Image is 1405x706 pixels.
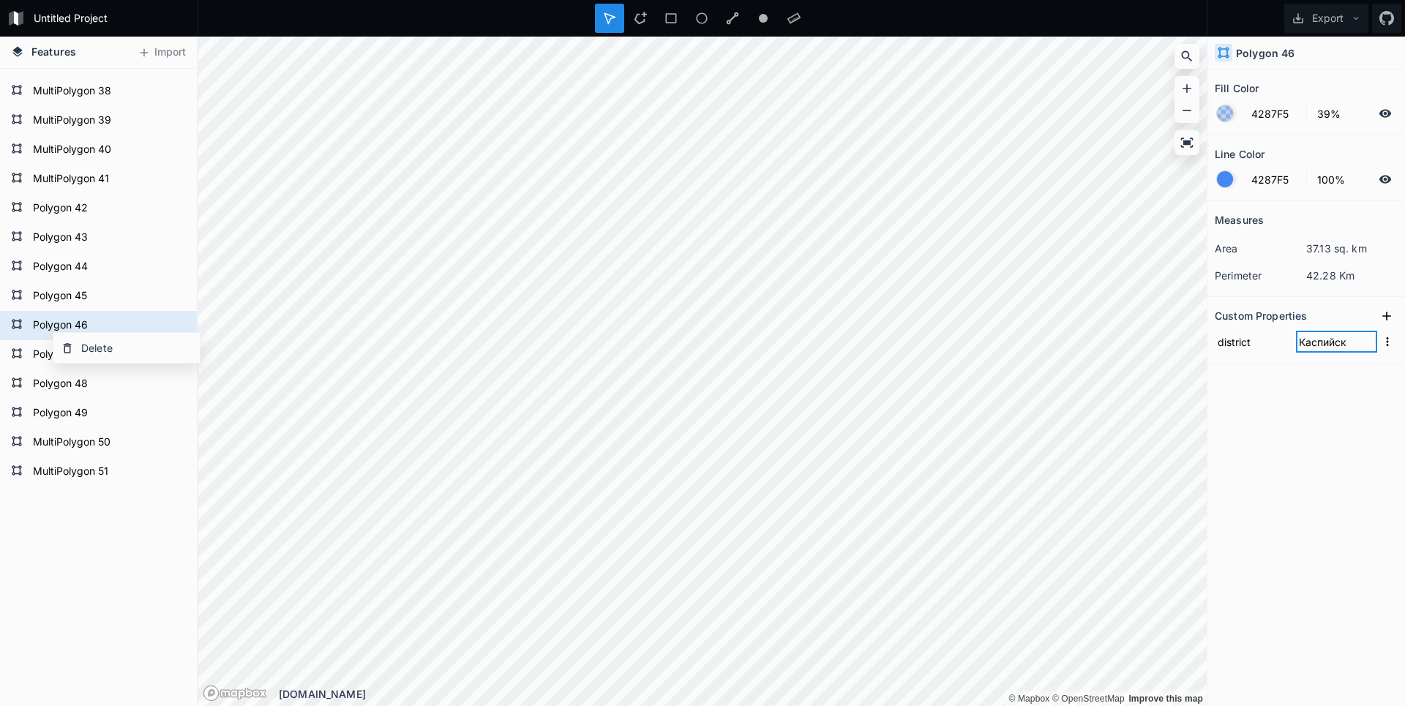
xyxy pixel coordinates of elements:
button: Import [130,41,193,64]
a: Map feedback [1128,694,1203,704]
a: Mapbox [1008,694,1049,704]
h2: Custom Properties [1215,304,1307,327]
input: Empty [1296,331,1377,353]
dd: 42.28 Km [1306,268,1398,283]
h4: Polygon 46 [1236,45,1295,61]
div: [DOMAIN_NAME] [279,686,1207,702]
a: OpenStreetMap [1052,694,1125,704]
input: Name [1215,331,1289,353]
dd: 37.13 sq. km [1306,241,1398,256]
span: Features [31,44,76,59]
h2: Fill Color [1215,77,1259,99]
dt: perimeter [1215,268,1306,283]
button: Export [1284,4,1368,33]
dt: area [1215,241,1306,256]
div: Delete [53,333,200,363]
h2: Measures [1215,209,1264,231]
h2: Line Color [1215,143,1264,165]
a: Mapbox logo [203,685,267,702]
